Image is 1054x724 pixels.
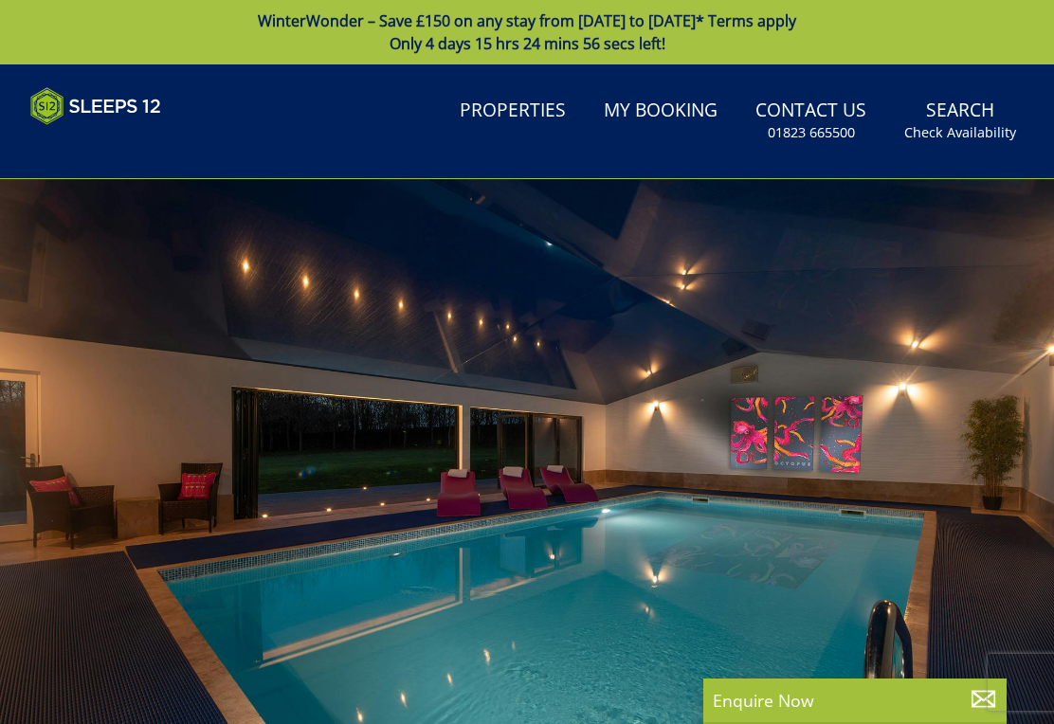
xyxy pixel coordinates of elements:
[713,688,997,713] p: Enquire Now
[897,90,1024,152] a: SearchCheck Availability
[390,33,665,54] span: Only 4 days 15 hrs 24 mins 56 secs left!
[21,136,220,153] iframe: Customer reviews powered by Trustpilot
[596,90,725,133] a: My Booking
[748,90,874,152] a: Contact Us01823 665500
[452,90,573,133] a: Properties
[904,123,1016,142] small: Check Availability
[768,123,855,142] small: 01823 665500
[30,87,161,125] img: Sleeps 12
